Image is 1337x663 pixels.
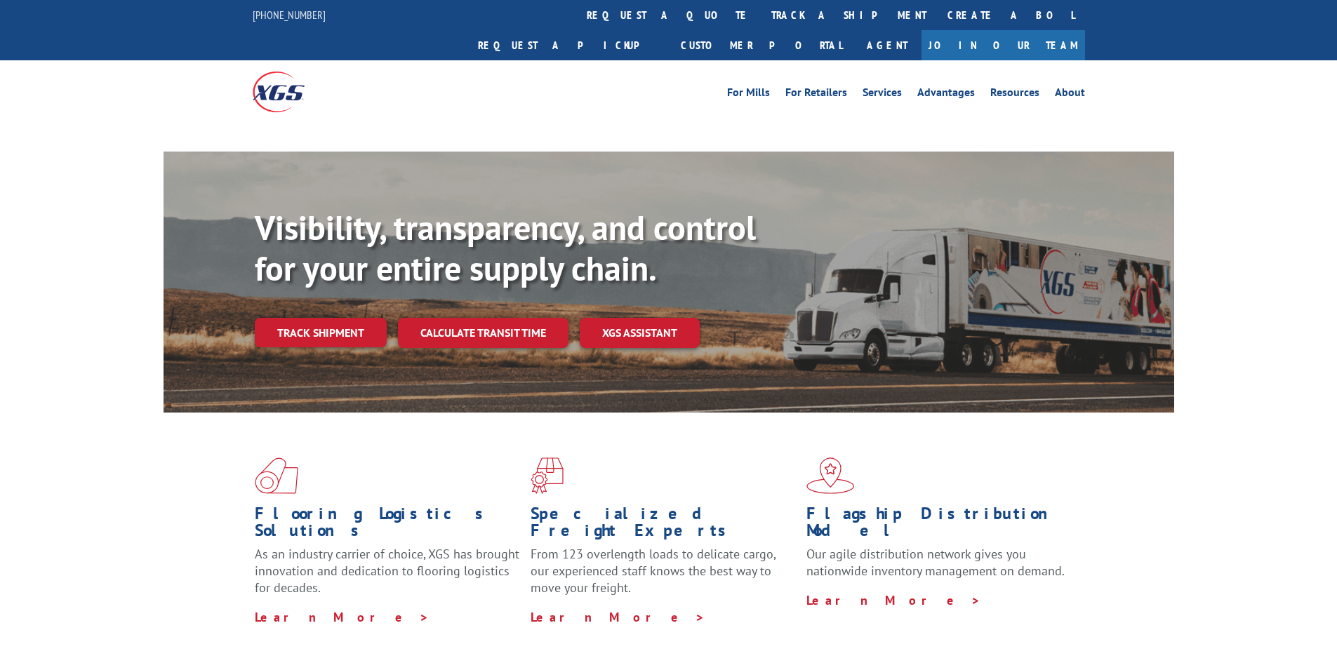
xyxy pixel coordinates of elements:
a: For Mills [727,87,770,102]
a: Request a pickup [467,30,670,60]
a: XGS ASSISTANT [580,318,700,348]
a: Agent [853,30,922,60]
span: As an industry carrier of choice, XGS has brought innovation and dedication to flooring logistics... [255,546,519,596]
h1: Specialized Freight Experts [531,505,796,546]
a: Learn More > [531,609,705,625]
img: xgs-icon-flagship-distribution-model-red [806,457,855,494]
span: Our agile distribution network gives you nationwide inventory management on demand. [806,546,1065,579]
a: Learn More > [255,609,430,625]
a: Resources [990,87,1039,102]
a: About [1055,87,1085,102]
a: [PHONE_NUMBER] [253,8,326,22]
a: Track shipment [255,318,387,347]
a: Advantages [917,87,975,102]
a: Join Our Team [922,30,1085,60]
a: Learn More > [806,592,981,608]
img: xgs-icon-focused-on-flooring-red [531,457,564,494]
a: Customer Portal [670,30,853,60]
a: For Retailers [785,87,847,102]
h1: Flooring Logistics Solutions [255,505,520,546]
b: Visibility, transparency, and control for your entire supply chain. [255,206,756,290]
h1: Flagship Distribution Model [806,505,1072,546]
a: Calculate transit time [398,318,568,348]
a: Services [863,87,902,102]
img: xgs-icon-total-supply-chain-intelligence-red [255,457,298,494]
p: From 123 overlength loads to delicate cargo, our experienced staff knows the best way to move you... [531,546,796,608]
